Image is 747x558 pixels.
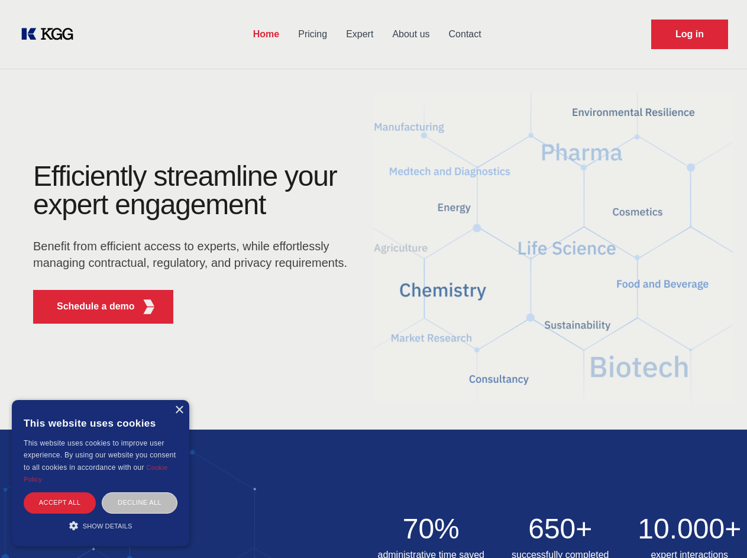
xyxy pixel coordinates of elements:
div: This website uses cookies [24,409,177,437]
a: Pricing [289,19,337,50]
a: KOL Knowledge Platform: Talk to Key External Experts (KEE) [19,25,83,44]
span: This website uses cookies to improve user experience. By using our website you consent to all coo... [24,439,176,472]
a: About us [383,19,439,50]
h2: 70% [374,515,489,543]
p: Benefit from efficient access to experts, while effortlessly managing contractual, regulatory, an... [33,238,355,271]
a: Expert [337,19,383,50]
img: KGG Fifth Element RED [141,299,156,314]
p: Schedule a demo [57,299,135,314]
a: Request Demo [651,20,728,49]
a: Cookie Policy [24,464,168,483]
span: Show details [83,522,132,530]
div: Close [174,406,183,415]
h2: 650+ [503,515,618,543]
h1: Efficiently streamline your expert engagement [33,162,355,219]
a: Contact [439,19,491,50]
div: Show details [24,520,177,531]
div: Accept all [24,492,96,513]
div: Decline all [102,492,177,513]
a: Home [244,19,289,50]
img: KGG Fifth Element RED [374,77,733,418]
iframe: Chat Widget [688,501,747,558]
button: Schedule a demoKGG Fifth Element RED [33,290,173,324]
